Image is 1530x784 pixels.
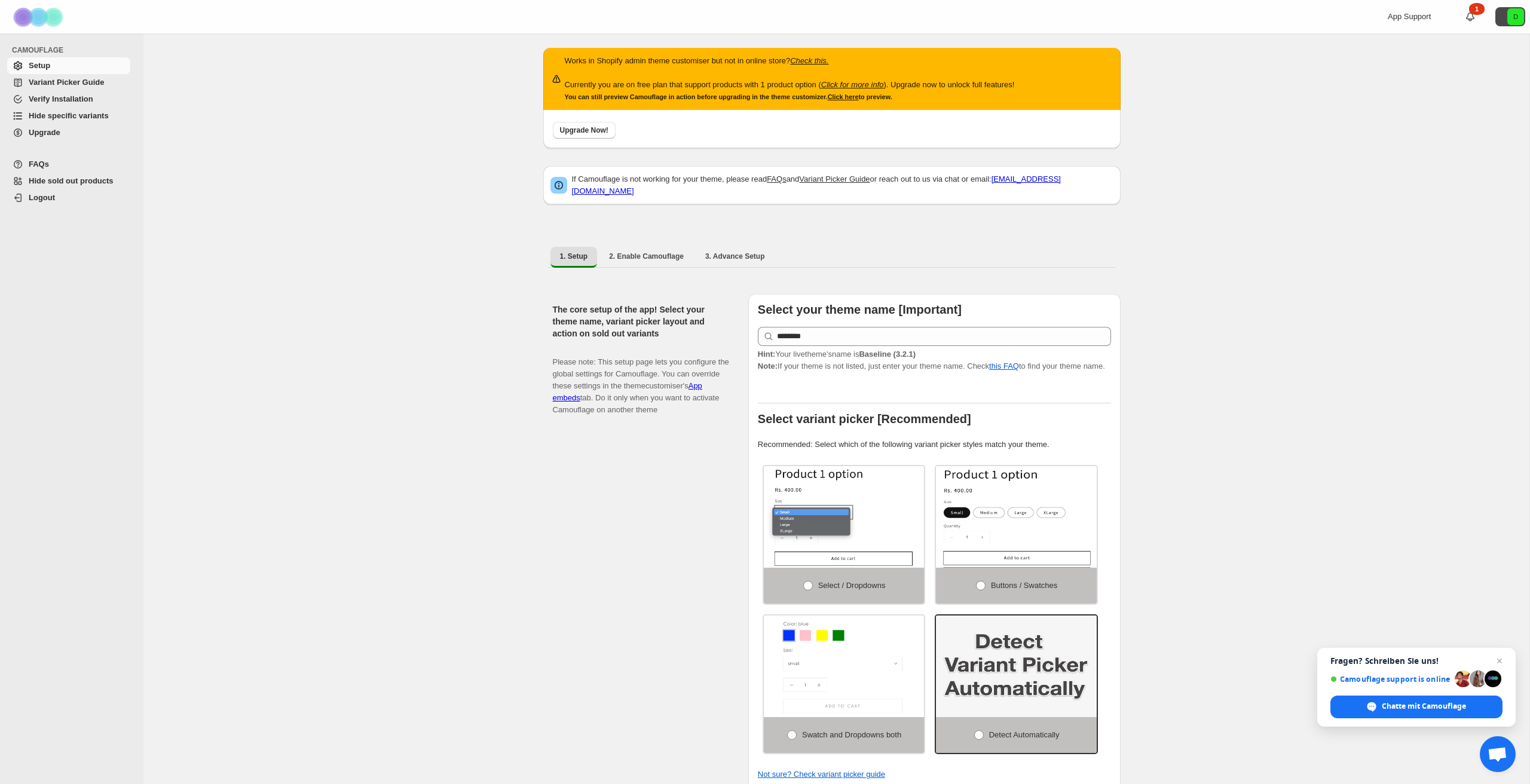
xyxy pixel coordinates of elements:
a: Hide sold out products [7,173,130,189]
a: Verify Installation [7,91,130,108]
span: Swatch and Dropdowns both [802,730,901,739]
span: CAMOUFLAGE [12,45,135,55]
img: Detect Automatically [936,615,1097,717]
span: 3. Advance Setup [705,252,765,261]
span: Camouflage support is online [1330,675,1451,684]
button: Avatar with initials D [1495,7,1525,26]
strong: Note: [758,362,778,370]
span: App Support [1388,12,1431,21]
span: Setup [29,61,50,70]
a: Hide specific variants [7,108,130,124]
a: Logout [7,189,130,206]
a: Not sure? Check variant picker guide [758,770,885,779]
strong: Hint: [758,350,776,359]
text: D [1513,13,1518,20]
a: Click for more info [821,80,884,89]
a: Check this. [790,56,828,65]
b: Select your theme name [Important] [758,303,962,316]
b: Select variant picker [Recommended] [758,412,971,425]
img: Select / Dropdowns [764,466,925,568]
span: FAQs [29,160,49,169]
button: Upgrade Now! [553,122,616,139]
a: Setup [7,57,130,74]
div: Chat öffnen [1480,736,1516,772]
p: Currently you are on free plan that support products with 1 product option ( ). Upgrade now to un... [565,79,1015,91]
span: 2. Enable Camouflage [609,252,684,261]
img: Camouflage [10,1,69,33]
img: Buttons / Swatches [936,466,1097,568]
h2: The core setup of the app! Select your theme name, variant picker layout and action on sold out v... [553,304,729,339]
span: Fragen? Schreiben Sie uns! [1330,656,1503,666]
span: 1. Setup [560,252,588,261]
a: Variant Picker Guide [7,74,130,91]
a: Upgrade [7,124,130,141]
span: Select / Dropdowns [818,581,886,590]
span: Buttons / Swatches [991,581,1057,590]
a: FAQs [767,174,787,183]
img: Swatch and Dropdowns both [764,615,925,717]
span: Avatar with initials D [1507,8,1524,25]
span: Logout [29,193,55,202]
span: Chatte mit Camouflage [1382,701,1466,712]
span: Hide specific variants [29,111,109,120]
div: Chatte mit Camouflage [1330,696,1503,718]
span: Upgrade Now! [560,125,608,135]
span: Verify Installation [29,94,93,103]
strong: Baseline (3.2.1) [859,350,916,359]
span: Upgrade [29,128,60,137]
span: Detect Automatically [989,730,1060,739]
div: 1 [1469,3,1485,15]
a: 1 [1464,11,1476,23]
span: Chat schließen [1492,654,1507,668]
p: Works in Shopify admin theme customiser but not in online store? [565,55,1015,67]
a: FAQs [7,156,130,173]
a: this FAQ [989,362,1019,370]
p: If Camouflage is not working for your theme, please read and or reach out to us via chat or email: [572,173,1113,197]
a: Variant Picker Guide [799,174,870,183]
span: Your live theme's name is [758,350,916,359]
span: Hide sold out products [29,176,114,185]
small: You can still preview Camouflage in action before upgrading in the theme customizer. to preview. [565,93,892,100]
p: Please note: This setup page lets you configure the global settings for Camouflage. You can overr... [553,344,729,416]
span: Variant Picker Guide [29,78,104,87]
p: Recommended: Select which of the following variant picker styles match your theme. [758,439,1111,451]
a: Click here [828,93,859,100]
p: If your theme is not listed, just enter your theme name. Check to find your theme name. [758,348,1111,372]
